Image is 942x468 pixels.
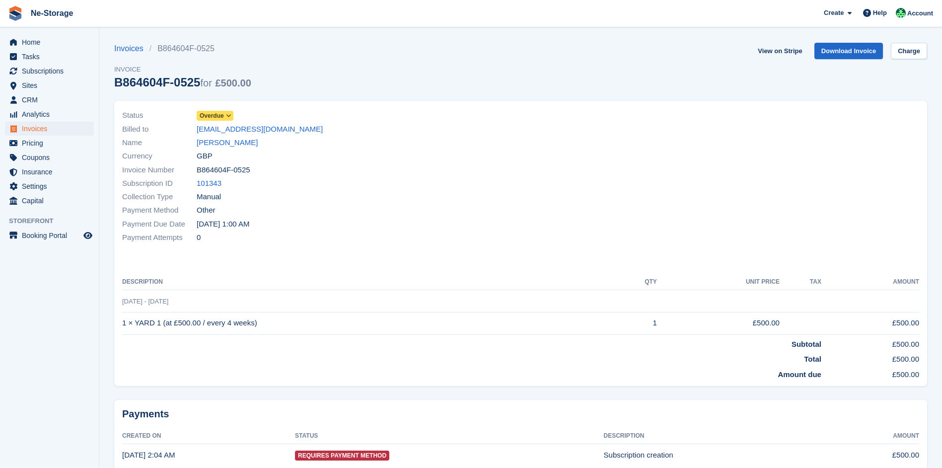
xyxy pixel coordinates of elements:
span: Payment Attempts [122,232,197,243]
th: Status [295,428,603,444]
span: Invoice [114,65,251,75]
td: £500.00 [831,444,919,466]
span: Analytics [22,107,81,121]
a: Charge [891,43,927,59]
a: menu [5,93,94,107]
time: 2025-08-15 00:00:00 UTC [197,219,249,230]
span: Capital [22,194,81,208]
a: [EMAIL_ADDRESS][DOMAIN_NAME] [197,124,323,135]
a: menu [5,165,94,179]
span: 0 [197,232,201,243]
span: Payment Method [122,205,197,216]
span: Home [22,35,81,49]
a: menu [5,107,94,121]
th: Created On [122,428,295,444]
span: Collection Type [122,191,197,203]
span: Invoice Number [122,164,197,176]
div: B864604F-0525 [114,76,251,89]
a: [PERSON_NAME] [197,137,258,149]
span: Invoices [22,122,81,136]
span: Name [122,137,197,149]
a: 101343 [197,178,221,189]
a: menu [5,64,94,78]
strong: Subtotal [792,340,821,348]
h2: Payments [122,408,919,420]
span: Payment Due Date [122,219,197,230]
a: View on Stripe [754,43,806,59]
span: Billed to [122,124,197,135]
span: Manual [197,191,221,203]
img: Jay Johal [896,8,906,18]
span: Currency [122,151,197,162]
span: Overdue [200,111,224,120]
span: CRM [22,93,81,107]
span: Booking Portal [22,229,81,242]
th: QTY [612,274,657,290]
span: Sites [22,78,81,92]
th: Description [122,274,612,290]
a: menu [5,179,94,193]
th: Amount [831,428,919,444]
span: £500.00 [215,78,251,88]
a: menu [5,229,94,242]
td: Subscription creation [604,444,831,466]
strong: Total [804,355,821,363]
span: Status [122,110,197,121]
span: Account [907,8,933,18]
span: Help [873,8,887,18]
a: menu [5,50,94,64]
a: menu [5,136,94,150]
span: Coupons [22,151,81,164]
a: menu [5,194,94,208]
td: £500.00 [821,312,919,334]
th: Tax [780,274,821,290]
a: menu [5,35,94,49]
strong: Amount due [778,370,821,379]
span: Subscriptions [22,64,81,78]
td: 1 × YARD 1 (at £500.00 / every 4 weeks) [122,312,612,334]
time: 2025-08-14 01:04:05 UTC [122,451,175,459]
img: stora-icon-8386f47178a22dfd0bd8f6a31ec36ba5ce8667c1dd55bd0f319d3a0aa187defe.svg [8,6,23,21]
td: £500.00 [821,334,919,350]
a: menu [5,78,94,92]
span: Create [824,8,844,18]
span: GBP [197,151,213,162]
a: menu [5,151,94,164]
span: Pricing [22,136,81,150]
span: Subscription ID [122,178,197,189]
a: Overdue [197,110,233,121]
a: Invoices [114,43,149,55]
span: B864604F-0525 [197,164,250,176]
span: Insurance [22,165,81,179]
a: Ne-Storage [27,5,77,21]
td: £500.00 [821,350,919,365]
span: for [200,78,212,88]
a: Download Invoice [814,43,883,59]
th: Unit Price [657,274,780,290]
span: Tasks [22,50,81,64]
span: [DATE] - [DATE] [122,298,168,305]
td: 1 [612,312,657,334]
th: Description [604,428,831,444]
span: Requires Payment Method [295,451,389,461]
a: Preview store [82,230,94,241]
td: £500.00 [821,365,919,381]
span: Other [197,205,216,216]
span: Storefront [9,216,99,226]
th: Amount [821,274,919,290]
td: £500.00 [657,312,780,334]
span: Settings [22,179,81,193]
a: menu [5,122,94,136]
nav: breadcrumbs [114,43,251,55]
